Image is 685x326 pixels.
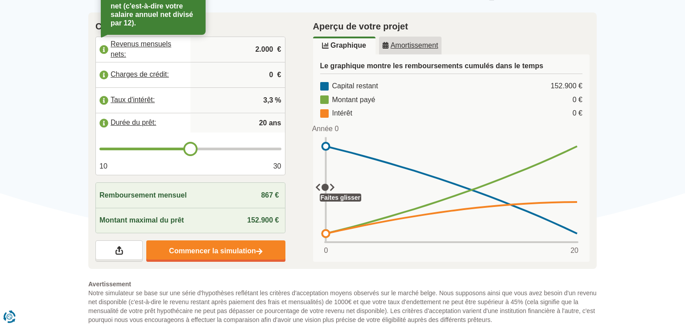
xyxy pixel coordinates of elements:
[96,91,190,110] label: Taux d'intérêt:
[324,246,328,256] span: 0
[570,246,578,256] span: 20
[194,88,281,112] input: |
[573,95,582,105] div: 0 €
[320,194,362,202] div: Faites glisser
[320,95,376,105] div: Montant payé
[96,113,190,133] label: Durée du prêt:
[247,216,279,224] span: 152.900 €
[99,190,187,201] span: Remboursement mensuel
[146,240,285,262] a: Commencer la simulation
[96,65,190,85] label: Charges de crédit:
[320,62,583,74] h3: Le graphique montre les remboursements cumulés dans le temps
[269,118,281,128] span: ans
[194,63,281,87] input: |
[88,280,597,324] p: Notre simulateur se base sur une série d'hypothèses reflétant les critères d'acceptation moyens o...
[95,240,143,262] a: Partagez vos résultats
[313,20,590,33] h2: Aperçu de votre projet
[320,81,378,91] div: Capital restant
[88,280,597,289] span: Avertissement
[273,161,281,172] span: 30
[573,108,582,119] div: 0 €
[275,95,281,106] span: %
[96,40,190,59] label: Revenus mensuels nets:
[261,191,279,199] span: 867 €
[194,37,281,62] input: |
[382,42,438,49] u: Amortissement
[277,70,281,80] span: €
[99,161,107,172] span: 10
[551,81,582,91] div: 152.900 €
[95,20,285,33] h2: Calculateur
[99,215,184,226] span: Montant maximal du prêt
[322,42,366,49] u: Graphique
[256,248,263,256] img: Commencer la simulation
[277,45,281,55] span: €
[320,108,352,119] div: Intérêt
